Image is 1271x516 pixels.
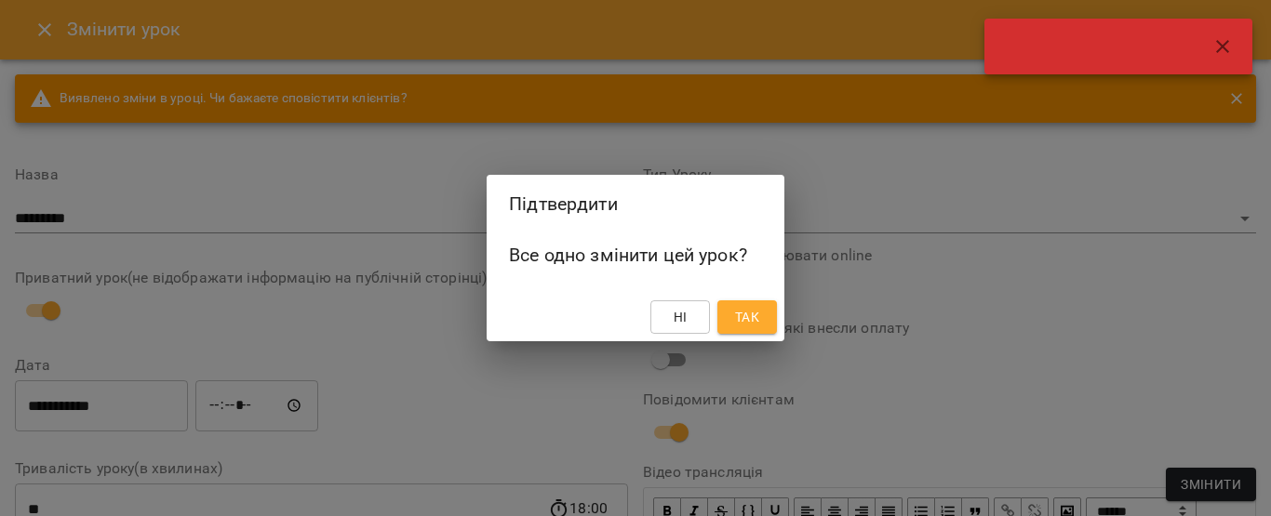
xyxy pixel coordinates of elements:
[674,306,688,328] span: Ні
[509,190,762,218] h2: Підтвердити
[509,241,762,270] h6: Все одно змінити цей урок?
[650,300,710,334] button: Ні
[735,306,759,328] span: Так
[717,300,777,334] button: Так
